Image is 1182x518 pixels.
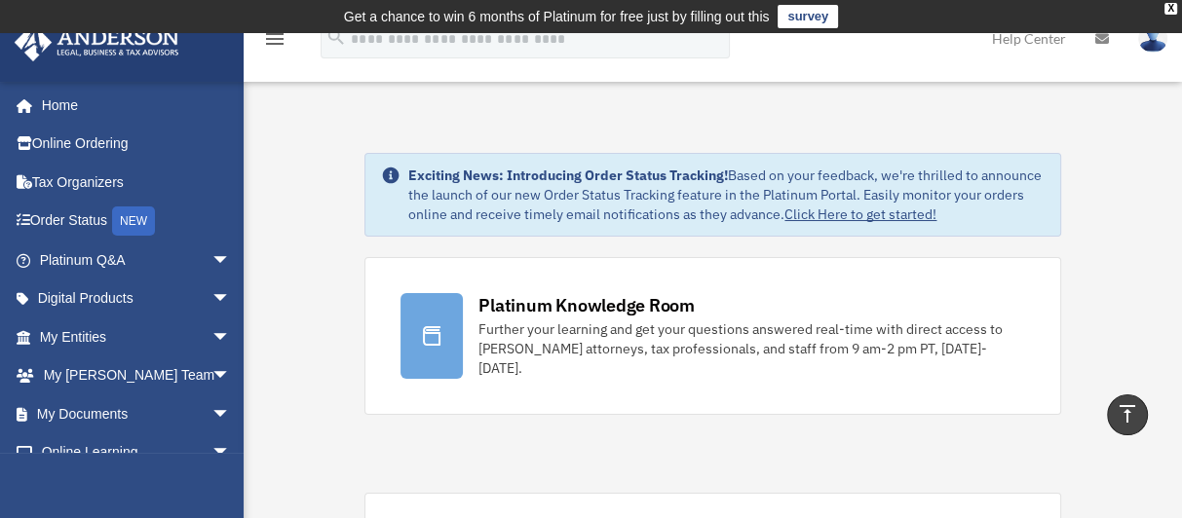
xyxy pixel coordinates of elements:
a: Digital Productsarrow_drop_down [14,279,260,318]
a: Tax Organizers [14,163,260,202]
a: Online Ordering [14,125,260,164]
a: vertical_align_top [1107,394,1148,435]
div: Platinum Knowledge Room [478,293,695,317]
a: My Entitiesarrow_drop_down [14,317,260,356]
a: Platinum Q&Aarrow_drop_down [14,240,260,279]
a: Platinum Knowledge Room Further your learning and get your questions answered real-time with dire... [364,257,1060,415]
i: vertical_align_top [1116,402,1139,425]
span: arrow_drop_down [211,433,250,473]
a: Home [14,86,250,125]
a: Click Here to get started! [784,205,936,223]
a: My Documentsarrow_drop_down [14,394,260,433]
div: Get a chance to win 6 months of Platinum for free just by filling out this [344,5,770,28]
a: My [PERSON_NAME] Teamarrow_drop_down [14,356,260,395]
span: arrow_drop_down [211,317,250,357]
i: menu [263,27,286,51]
a: menu [263,34,286,51]
span: arrow_drop_down [211,356,250,396]
img: Anderson Advisors Platinum Portal [9,23,185,61]
div: Further your learning and get your questions answered real-time with direct access to [PERSON_NAM... [478,319,1024,378]
a: survey [778,5,838,28]
span: arrow_drop_down [211,394,250,434]
div: Based on your feedback, we're thrilled to announce the launch of our new Order Status Tracking fe... [408,166,1044,224]
img: User Pic [1138,24,1167,53]
span: arrow_drop_down [211,279,250,319]
i: search [325,26,347,48]
div: NEW [112,206,155,236]
div: close [1164,3,1177,15]
a: Order StatusNEW [14,202,260,241]
span: arrow_drop_down [211,240,250,280]
a: Online Learningarrow_drop_down [14,433,260,472]
strong: Exciting News: Introducing Order Status Tracking! [408,166,728,184]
